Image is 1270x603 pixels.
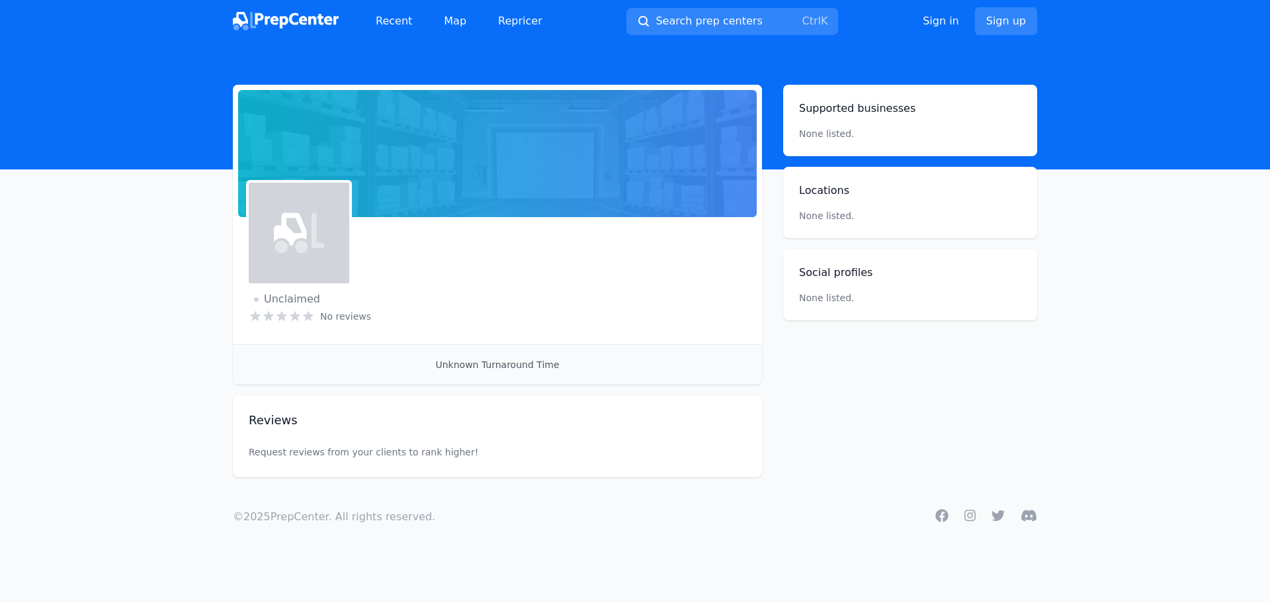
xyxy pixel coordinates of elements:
[365,8,423,34] a: Recent
[799,183,1021,199] h2: Locations
[626,8,838,35] button: Search prep centersCtrlK
[821,15,828,27] kbd: K
[799,101,1021,116] h2: Supported businesses
[254,291,320,307] span: Unclaimed
[433,8,477,34] a: Map
[320,310,371,323] span: No reviews
[249,411,704,430] h2: Reviews
[233,12,339,30] img: PrepCenter
[799,127,855,140] p: None listed.
[233,509,435,525] p: © 2025 PrepCenter. All rights reserved.
[923,13,959,29] a: Sign in
[802,15,820,27] kbd: Ctrl
[799,265,1021,281] h2: Social profiles
[487,8,553,34] a: Repricer
[274,208,324,258] img: icon-light.svg
[435,359,559,370] span: Unknown Turnaround Time
[249,419,746,485] p: Request reviews from your clients to rank higher!
[799,291,855,304] p: None listed.
[799,209,1021,222] p: None listed.
[975,7,1037,35] a: Sign up
[656,13,762,29] span: Search prep centers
